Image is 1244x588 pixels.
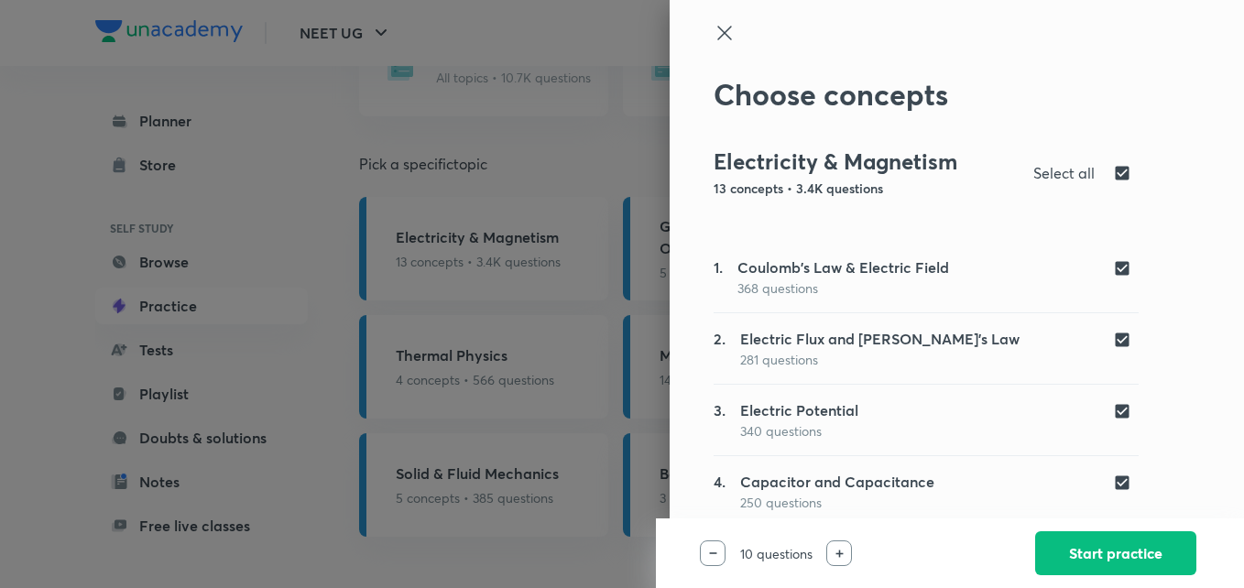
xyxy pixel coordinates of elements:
[740,328,1020,350] h5: Electric Flux and [PERSON_NAME]'s Law
[726,544,826,563] p: 10 questions
[714,179,1020,198] p: 13 concepts • 3.4K questions
[714,148,1020,175] h3: Electricity & Magnetism
[714,328,726,369] h5: 2.
[714,77,1139,112] h2: Choose concepts
[714,399,726,441] h5: 3.
[1035,531,1196,575] button: Start practice
[714,256,723,298] h5: 1.
[740,493,934,512] p: 250 questions
[737,278,949,298] p: 368 questions
[740,399,858,421] h5: Electric Potential
[740,350,1020,369] p: 281 questions
[835,550,844,558] img: increase
[1033,162,1095,184] h5: Select all
[737,256,949,278] h5: Coulomb's Law & Electric Field
[740,421,858,441] p: 340 questions
[714,471,726,512] h5: 4.
[740,471,934,493] h5: Capacitor and Capacitance
[709,552,717,554] img: decrease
